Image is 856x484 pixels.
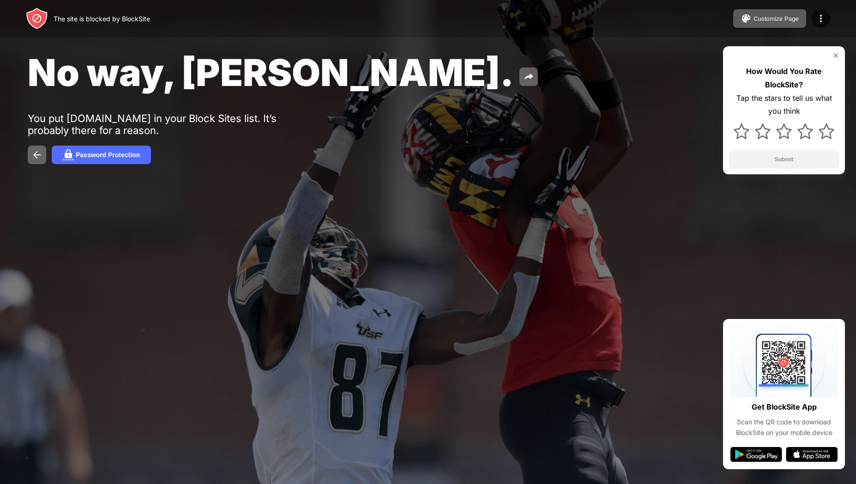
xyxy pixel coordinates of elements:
img: star.svg [797,123,813,139]
img: back.svg [31,149,42,160]
div: You put [DOMAIN_NAME] in your Block Sites list. It’s probably there for a reason. [28,112,313,136]
img: header-logo.svg [26,7,48,30]
img: qrcode.svg [730,326,838,397]
img: rate-us-close.svg [832,52,839,59]
button: Password Protection [52,146,151,164]
img: star.svg [755,123,771,139]
div: Password Protection [76,151,140,159]
img: star.svg [734,123,749,139]
img: star.svg [776,123,792,139]
img: star.svg [819,123,834,139]
div: Tap the stars to tell us what you think [729,92,839,118]
button: Submit [729,150,839,169]
div: Get BlockSite App [752,400,817,414]
div: The site is blocked by BlockSite [54,15,150,23]
div: How Would You Rate BlockSite? [729,65,839,92]
div: Scan the QR code to download BlockSite on your mobile device [730,417,838,438]
img: share.svg [523,71,534,82]
img: menu-icon.svg [815,13,826,24]
img: google-play.svg [730,447,782,462]
img: password.svg [63,149,74,160]
img: app-store.svg [786,447,838,462]
div: Customize Page [754,15,799,22]
span: No way, [PERSON_NAME]. [28,50,514,95]
button: Customize Page [733,9,806,28]
img: pallet.svg [741,13,752,24]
